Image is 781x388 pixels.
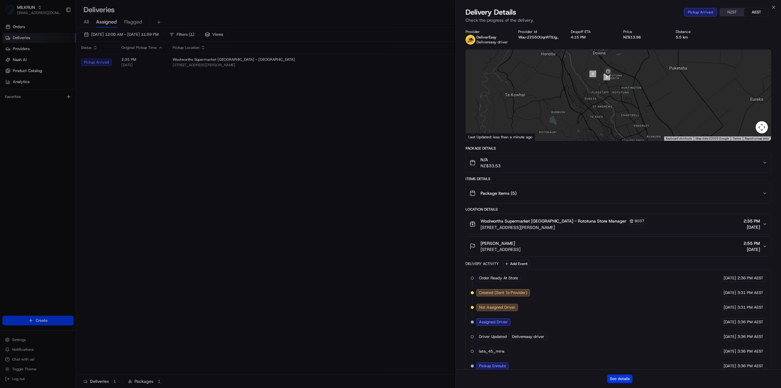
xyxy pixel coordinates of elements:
button: AEST [744,8,768,16]
span: [DATE] [724,334,736,339]
img: delivereasy_logo.png [466,35,475,45]
span: [DATE] [724,349,736,354]
span: Assigned Driver [479,319,508,325]
span: Package Items ( 5 ) [480,190,516,196]
a: Report a map error [745,137,769,140]
div: 5.5 km [676,35,718,40]
span: Pickup Enroute [479,363,506,369]
button: NZST [720,8,744,16]
span: [DATE] [724,363,736,369]
span: Woolworths Supermarket [GEOGRAPHIC_DATA] - Rototuna Store Manager [480,218,626,224]
div: 2 [603,74,610,80]
span: 3:31 PM AEST [737,305,763,310]
a: Open this area in Google Maps (opens a new window) [467,133,488,141]
div: Location Details [466,207,771,212]
button: See details [607,375,632,383]
span: late_45_mins [479,349,504,354]
span: Order Ready At Store [479,275,518,281]
span: Created (Sent To Provider) [479,290,527,296]
span: 2:36 PM AEST [737,275,763,281]
span: Delivereasy driver [477,40,508,45]
span: 3:36 PM AEST [737,363,763,369]
span: Map data ©2025 Google [696,137,729,140]
span: [DATE] [724,290,736,296]
span: [STREET_ADDRESS][PERSON_NAME] [480,224,646,230]
span: NZ$33.53 [480,163,501,169]
span: 3:36 PM AEST [737,319,763,325]
div: Price [623,29,666,34]
span: 3:31 PM AEST [737,290,763,296]
a: Terms (opens in new tab) [732,137,741,140]
button: Map camera controls [756,121,768,133]
img: Google [467,133,488,141]
span: [PERSON_NAME] [480,240,515,246]
button: Keyboard shortcuts [666,136,692,141]
button: Package Items (5) [466,183,771,203]
div: Provider [466,29,508,34]
span: [DATE] [724,319,736,325]
div: Distance [676,29,718,34]
div: Package Details [466,146,771,151]
button: [PERSON_NAME][STREET_ADDRESS]2:55 PM[DATE] [466,237,771,256]
div: 4:15 PM [571,35,614,40]
span: Driver Updated [479,334,507,339]
div: NZ$13.96 [623,35,666,40]
div: Delivery Activity [466,261,499,266]
span: [DATE] [743,246,760,252]
button: Woolworths Supermarket [GEOGRAPHIC_DATA] - Rototuna Store Manager9037[STREET_ADDRESS][PERSON_NAME... [466,214,771,234]
span: Not Assigned Driver [479,305,515,310]
span: Delivereasy driver [512,334,544,339]
button: Add Event [502,260,530,267]
span: Delivery Details [466,7,516,17]
span: 9037 [635,219,644,223]
div: 1 [589,71,596,77]
p: Check the progress of the delivery. [466,17,771,23]
span: [DATE] [743,224,760,230]
div: Dropoff ETA [571,29,614,34]
div: Items Details [466,176,771,181]
span: 2:55 PM [743,240,760,246]
span: 2:35 PM [743,218,760,224]
button: Wuu-2ZG5OUqnRTSJg_IeCQ [518,35,561,40]
span: 3:36 PM AEST [737,334,763,339]
button: N/ANZ$33.53 [466,153,771,172]
div: Last Updated: less than a minute ago [466,133,535,141]
span: [DATE] [724,305,736,310]
span: 3:36 PM AEST [737,349,763,354]
span: DeliverEasy [477,35,496,40]
div: Provider Id [518,29,561,34]
span: N/A [480,157,501,163]
span: [STREET_ADDRESS] [480,246,520,252]
span: [DATE] [724,275,736,281]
